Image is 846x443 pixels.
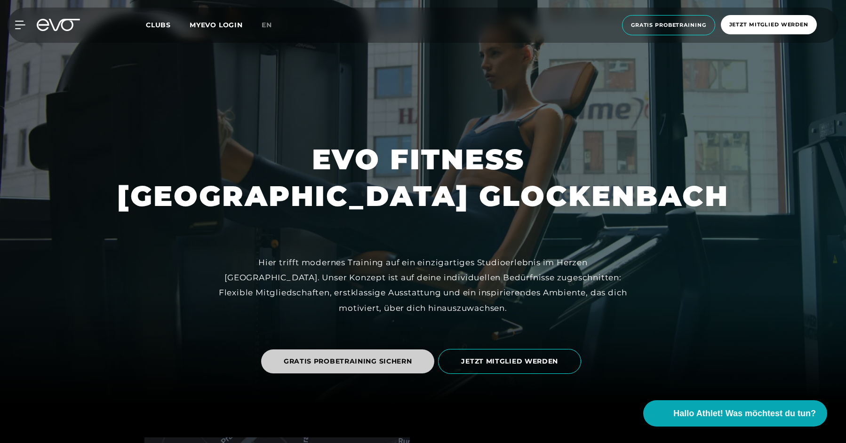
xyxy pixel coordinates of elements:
[146,21,171,29] span: Clubs
[643,400,827,427] button: Hallo Athlet! Was möchtest du tun?
[262,21,272,29] span: en
[619,15,718,35] a: Gratis Probetraining
[117,141,729,214] h1: EVO FITNESS [GEOGRAPHIC_DATA] GLOCKENBACH
[190,21,243,29] a: MYEVO LOGIN
[631,21,706,29] span: Gratis Probetraining
[673,407,816,420] span: Hallo Athlet! Was möchtest du tun?
[262,20,283,31] a: en
[284,356,412,366] span: GRATIS PROBETRAINING SICHERN
[729,21,808,29] span: Jetzt Mitglied werden
[146,20,190,29] a: Clubs
[461,356,558,366] span: JETZT MITGLIED WERDEN
[211,255,635,316] div: Hier trifft modernes Training auf ein einzigartiges Studioerlebnis im Herzen [GEOGRAPHIC_DATA]. U...
[718,15,820,35] a: Jetzt Mitglied werden
[261,342,439,380] a: GRATIS PROBETRAINING SICHERN
[438,342,585,381] a: JETZT MITGLIED WERDEN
